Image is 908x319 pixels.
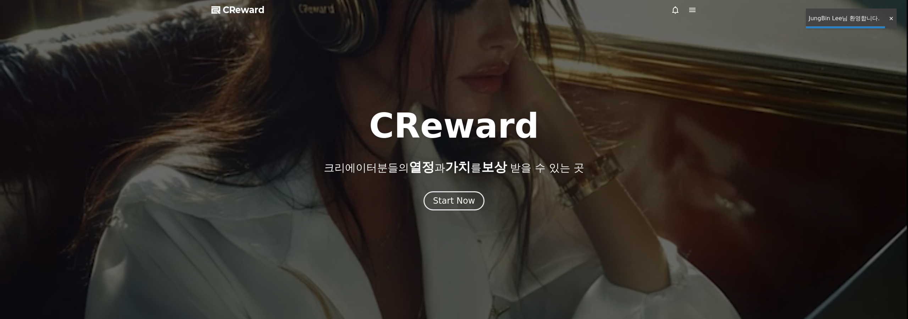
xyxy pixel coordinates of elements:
[369,109,539,143] h1: CReward
[481,160,507,174] span: 보상
[423,191,485,210] button: Start Now
[211,4,265,16] a: CReward
[409,160,434,174] span: 열정
[433,195,475,207] div: Start Now
[423,198,485,205] a: Start Now
[445,160,471,174] span: 가치
[324,160,584,174] p: 크리에이터분들의 과 를 받을 수 있는 곳
[223,4,265,16] span: CReward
